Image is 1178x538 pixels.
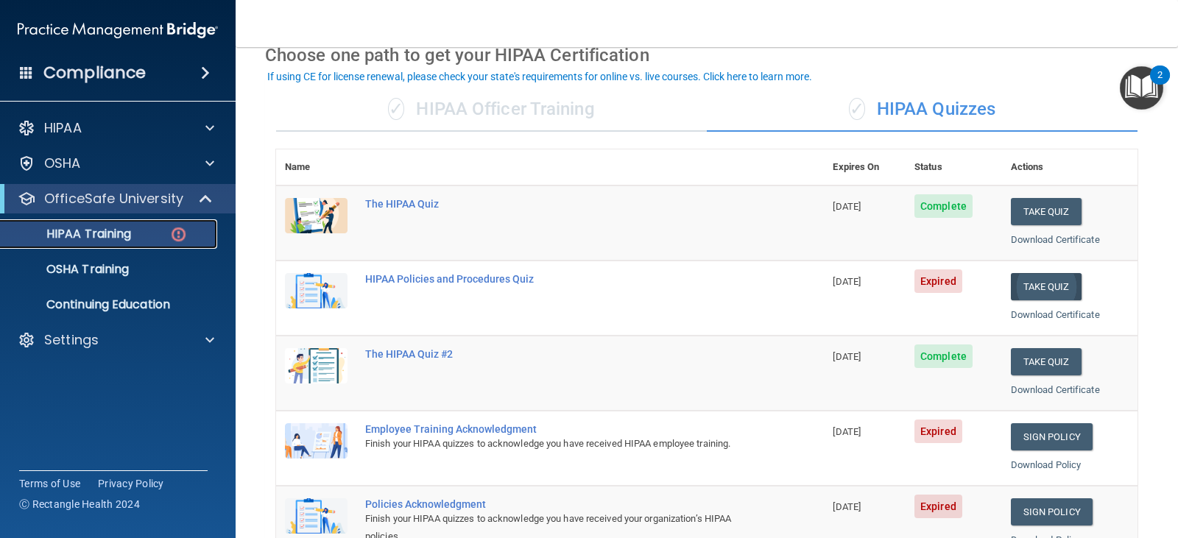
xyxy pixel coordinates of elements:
a: Privacy Policy [98,476,164,491]
div: Finish your HIPAA quizzes to acknowledge you have received HIPAA employee training. [365,435,750,453]
a: Sign Policy [1011,423,1093,450]
button: Take Quiz [1011,348,1082,375]
p: Settings [44,331,99,349]
div: HIPAA Policies and Procedures Quiz [365,273,750,285]
img: PMB logo [18,15,218,45]
span: [DATE] [833,501,861,512]
div: The HIPAA Quiz [365,198,750,210]
a: Download Certificate [1011,234,1100,245]
th: Actions [1002,149,1138,185]
a: Download Policy [1011,459,1082,470]
span: Expired [914,495,962,518]
p: OSHA [44,155,81,172]
a: Download Certificate [1011,384,1100,395]
span: Ⓒ Rectangle Health 2024 [19,497,140,512]
a: OfficeSafe University [18,190,214,208]
a: Download Certificate [1011,309,1100,320]
th: Status [906,149,1002,185]
a: Terms of Use [19,476,80,491]
img: danger-circle.6113f641.png [169,225,188,244]
p: OSHA Training [10,262,129,277]
div: 2 [1157,75,1163,94]
button: Take Quiz [1011,273,1082,300]
span: Expired [914,420,962,443]
a: Sign Policy [1011,498,1093,525]
span: Complete [914,344,973,368]
span: ✓ [388,98,404,120]
a: OSHA [18,155,214,172]
button: If using CE for license renewal, please check your state's requirements for online vs. live cours... [265,69,814,84]
span: ✓ [849,98,865,120]
span: Expired [914,269,962,293]
a: HIPAA [18,119,214,137]
div: HIPAA Officer Training [276,88,707,132]
div: If using CE for license renewal, please check your state's requirements for online vs. live cours... [267,71,812,82]
button: Open Resource Center, 2 new notifications [1120,66,1163,110]
button: Take Quiz [1011,198,1082,225]
p: HIPAA Training [10,227,131,241]
div: HIPAA Quizzes [707,88,1138,132]
a: Settings [18,331,214,349]
span: [DATE] [833,351,861,362]
th: Expires On [824,149,906,185]
span: Complete [914,194,973,218]
div: Policies Acknowledgment [365,498,750,510]
div: The HIPAA Quiz #2 [365,348,750,360]
div: Choose one path to get your HIPAA Certification [265,34,1149,77]
p: HIPAA [44,119,82,137]
span: [DATE] [833,276,861,287]
div: Employee Training Acknowledgment [365,423,750,435]
span: [DATE] [833,426,861,437]
h4: Compliance [43,63,146,83]
th: Name [276,149,356,185]
span: [DATE] [833,201,861,212]
p: Continuing Education [10,297,211,312]
p: OfficeSafe University [44,190,183,208]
